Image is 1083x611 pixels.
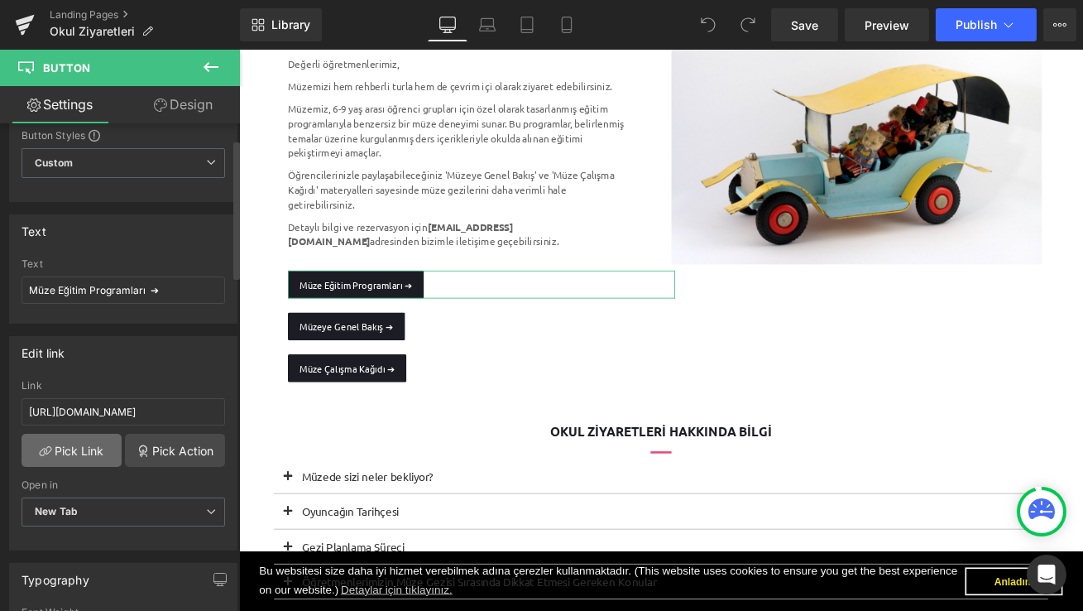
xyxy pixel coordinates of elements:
[692,8,725,41] button: Undo
[271,17,310,32] span: Library
[240,8,322,41] a: New Library
[58,36,443,51] span: Müzemizi hem rehberli turla hem de çevrim içi olarak ziyaret edebilirsiniz.
[35,156,73,171] b: Custom
[1043,8,1076,41] button: More
[936,8,1037,41] button: Publish
[22,215,46,238] div: Text
[58,63,457,130] span: Müzemiz, 6-9 yaş arası öğrenci grupları için özel olarak tasarlanmış eğitim programlarıyla benzer...
[22,258,225,270] div: Text
[22,128,225,142] div: Button Styles
[125,434,225,467] a: Pick Action
[50,25,135,38] span: Okul Ziyaretleri
[956,18,997,31] span: Publish
[58,203,325,235] strong: [EMAIL_ADDRESS][DOMAIN_NAME]
[845,8,929,41] a: Preview
[22,564,89,587] div: Typography
[22,479,225,491] div: Open in
[22,398,225,426] input: https://your-shop.myshopify.com
[43,61,90,75] span: Button
[58,262,219,296] a: Müze Eğitim Programları ➔
[58,312,197,345] a: Müzeye Genel Bakış ➔
[731,8,764,41] button: Redo
[22,380,225,392] div: Link
[547,8,587,41] a: Mobile
[22,337,65,360] div: Edit link
[370,444,632,463] font: OKUL ZİYARETLERİ HAKKINDA BİLGİ
[74,498,927,514] p: Müzede sizi neler bekliyor?
[1027,555,1066,594] div: Open Intercom Messenger
[74,540,927,556] p: Oyuncağın Tarihçesi
[123,86,243,123] a: Design
[22,434,122,467] a: Pick Link
[58,141,459,202] p: Öğrencilerinizle paylaşabileceğiniz 'Müzeye Genel Bakış' ve 'Müze Çalışma Kağıdı' materyalleri sa...
[791,17,818,34] span: Save
[50,8,240,22] a: Landing Pages
[507,8,547,41] a: Tablet
[58,202,459,246] p: Detaylı bilgi ve rezervasyon için adresinden bizimle iletişime geçebilirsiniz.
[58,362,199,395] a: Müze Çalışma Kağıdı ➔
[74,582,927,598] p: Gezi Planlama Süreci
[428,8,467,41] a: Desktop
[58,9,459,36] p: Değerli öğretmenlerimiz,
[865,17,909,34] span: Preview
[467,8,507,41] a: Laptop
[35,505,78,517] b: New Tab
